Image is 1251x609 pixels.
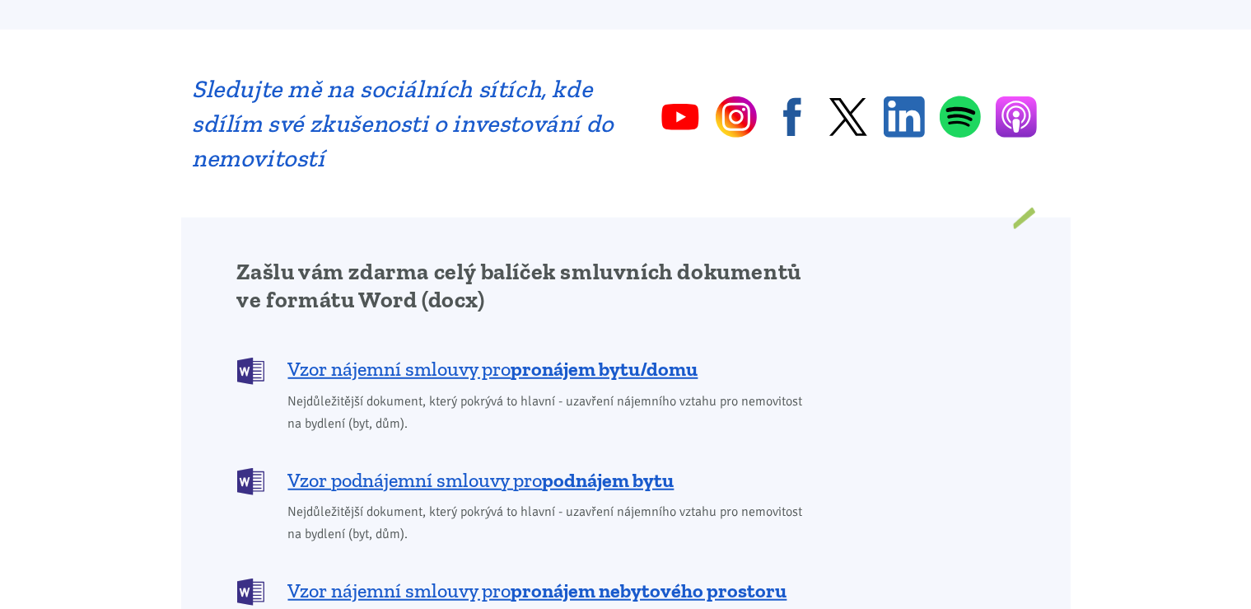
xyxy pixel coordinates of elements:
h2: Zašlu vám zdarma celý balíček smluvních dokumentů ve formátu Word (docx) [237,258,815,314]
b: podnájem bytu [543,468,675,492]
a: Twitter [828,96,869,138]
b: pronájem nebytového prostoru [511,579,787,602]
h2: Sledujte mě na sociálních sítích, kde sdílím své zkušenosti o investování do nemovitostí [192,72,614,176]
span: Vzor nájemní smlouvy pro [288,578,787,604]
span: Vzor nájemní smlouvy pro [288,356,698,382]
a: Apple Podcasts [996,96,1037,138]
a: Vzor nájemní smlouvy propronájem nebytového prostoru [237,577,815,604]
span: Nejdůležitější dokument, který pokrývá to hlavní - uzavření nájemního vztahu pro nemovitost na by... [288,391,815,435]
span: Nejdůležitější dokument, který pokrývá to hlavní - uzavření nájemního vztahu pro nemovitost na by... [288,501,815,546]
img: DOCX (Word) [237,579,264,606]
span: Vzor podnájemní smlouvy pro [288,467,675,494]
a: Vzor nájemní smlouvy propronájem bytu/domu [237,356,815,383]
a: YouTube [660,96,701,138]
a: Linkedin [884,96,925,138]
img: DOCX (Word) [237,468,264,495]
a: Instagram [716,96,757,138]
a: Facebook [772,96,813,138]
a: Vzor podnájemní smlouvy propodnájem bytu [237,466,815,494]
a: Spotify [940,96,981,138]
b: pronájem bytu/domu [511,357,698,381]
img: DOCX (Word) [237,358,264,385]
